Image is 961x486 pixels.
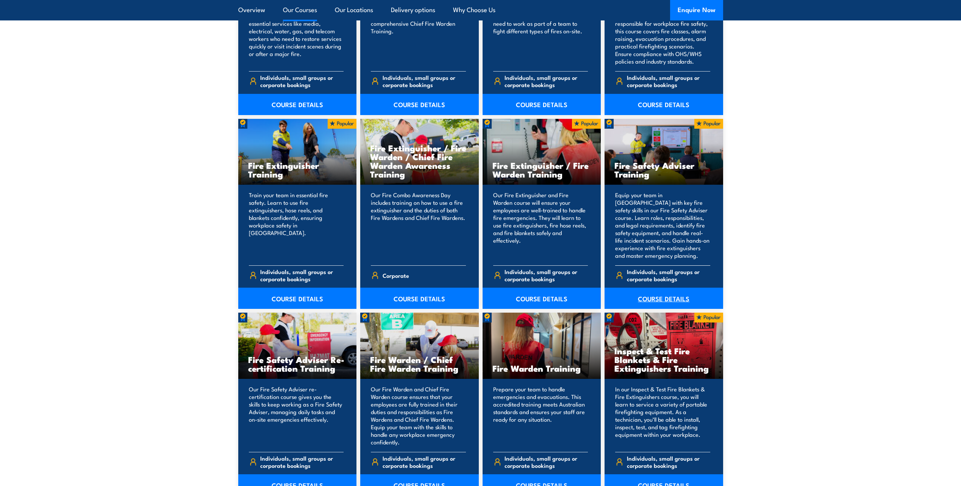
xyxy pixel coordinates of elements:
[627,74,710,88] span: Individuals, small groups or corporate bookings
[627,455,710,469] span: Individuals, small groups or corporate bookings
[505,455,588,469] span: Individuals, small groups or corporate bookings
[605,288,723,309] a: COURSE DETAILS
[383,269,409,281] span: Corporate
[483,94,601,115] a: COURSE DETAILS
[249,191,344,259] p: Train your team in essential fire safety. Learn to use fire extinguishers, hose reels, and blanke...
[614,161,713,178] h3: Fire Safety Adviser Training
[492,364,591,372] h3: Fire Warden Training
[371,385,466,446] p: Our Fire Warden and Chief Fire Warden course ensures that your employees are fully trained in the...
[383,455,466,469] span: Individuals, small groups or corporate bookings
[615,191,710,259] p: Equip your team in [GEOGRAPHIC_DATA] with key fire safety skills in our Fire Safety Adviser cours...
[260,455,344,469] span: Individuals, small groups or corporate bookings
[493,385,588,446] p: Prepare your team to handle emergencies and evacuations. This accredited training meets Australia...
[615,385,710,446] p: In our Inspect & Test Fire Blankets & Fire Extinguishers course, you will learn to service a vari...
[627,268,710,282] span: Individuals, small groups or corporate bookings
[505,74,588,88] span: Individuals, small groups or corporate bookings
[505,268,588,282] span: Individuals, small groups or corporate bookings
[370,143,469,178] h3: Fire Extinguisher / Fire Warden / Chief Fire Warden Awareness Training
[260,268,344,282] span: Individuals, small groups or corporate bookings
[360,94,479,115] a: COURSE DETAILS
[248,161,347,178] h3: Fire Extinguisher Training
[492,161,591,178] h3: Fire Extinguisher / Fire Warden Training
[249,385,344,446] p: Our Fire Safety Adviser re-certification course gives you the skills to keep working as a Fire Sa...
[483,288,601,309] a: COURSE DETAILS
[260,74,344,88] span: Individuals, small groups or corporate bookings
[614,346,713,372] h3: Inspect & Test Fire Blankets & Fire Extinguishers Training
[493,191,588,259] p: Our Fire Extinguisher and Fire Warden course will ensure your employees are well-trained to handl...
[238,94,357,115] a: COURSE DETAILS
[370,355,469,372] h3: Fire Warden / Chief Fire Warden Training
[383,74,466,88] span: Individuals, small groups or corporate bookings
[238,288,357,309] a: COURSE DETAILS
[360,288,479,309] a: COURSE DETAILS
[605,94,723,115] a: COURSE DETAILS
[248,355,347,372] h3: Fire Safety Adviser Re-certification Training
[371,191,466,259] p: Our Fire Combo Awareness Day includes training on how to use a fire extinguisher and the duties o...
